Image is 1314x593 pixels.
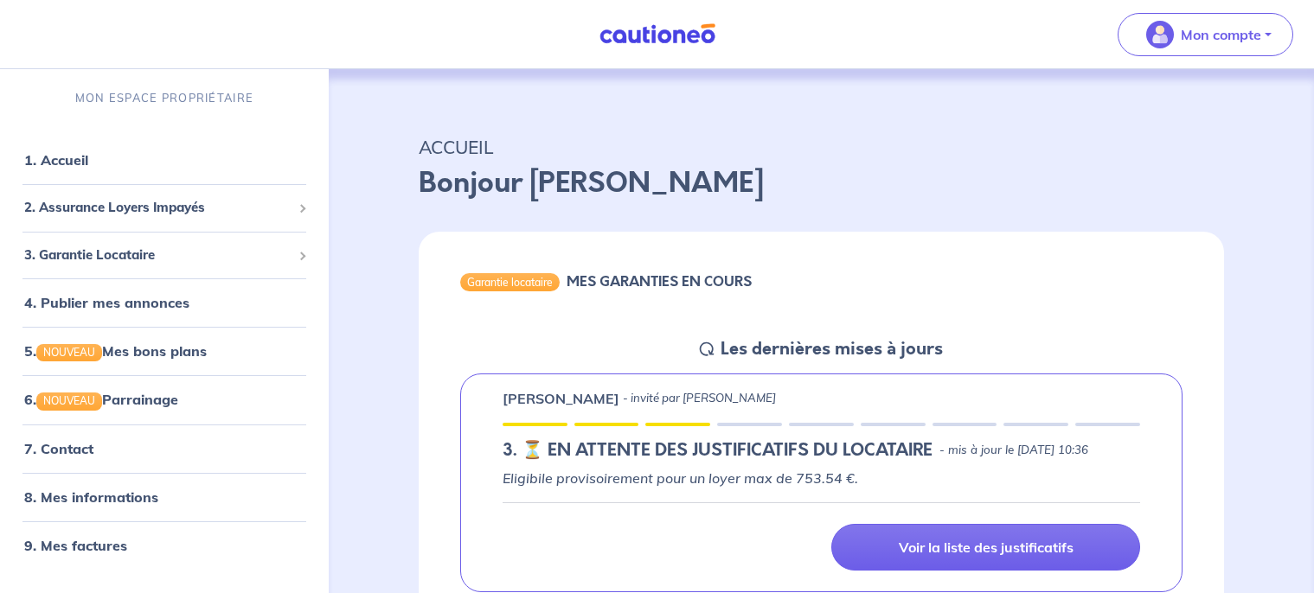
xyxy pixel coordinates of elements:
a: 7. Contact [24,440,93,457]
div: 5.NOUVEAUMes bons plans [7,334,322,368]
div: 8. Mes informations [7,480,322,514]
a: Voir la liste des justificatifs [831,524,1140,571]
a: 1. Accueil [24,151,88,169]
a: 5.NOUVEAUMes bons plans [24,342,207,360]
img: illu_account_valid_menu.svg [1146,21,1174,48]
p: ACCUEIL [419,131,1224,163]
a: 6.NOUVEAUParrainage [24,391,178,408]
div: 9. Mes factures [7,528,322,563]
div: Garantie locataire [460,273,560,290]
span: 2. Assurance Loyers Impayés [24,198,292,218]
div: 1. Accueil [7,143,322,177]
div: 3. Garantie Locataire [7,239,322,272]
div: 7. Contact [7,431,322,466]
div: 2. Assurance Loyers Impayés [7,191,322,225]
div: 6.NOUVEAUParrainage [7,382,322,417]
p: [PERSON_NAME] [503,388,619,409]
a: 9. Mes factures [24,537,127,554]
a: 4. Publier mes annonces [24,294,189,311]
em: Eligibile provisoirement pour un loyer max de 753.54 €. [503,469,858,487]
div: 4. Publier mes annonces [7,285,322,320]
h5: Les dernières mises à jours [721,339,943,360]
span: 3. Garantie Locataire [24,245,292,265]
h6: MES GARANTIES EN COURS [567,273,752,290]
a: 8. Mes informations [24,488,158,506]
h5: 3. ⏳️️ EN ATTENTE DES JUSTIFICATIFS DU LOCATAIRE [503,440,933,461]
p: Mon compte [1181,24,1261,45]
p: Voir la liste des justificatifs [899,539,1074,556]
p: - mis à jour le [DATE] 10:36 [939,442,1088,459]
p: - invité par [PERSON_NAME] [623,390,776,407]
button: illu_account_valid_menu.svgMon compte [1118,13,1293,56]
img: Cautioneo [593,23,722,45]
p: MON ESPACE PROPRIÉTAIRE [75,90,253,106]
div: state: RENTER-DOCUMENTS-IN-PROGRESS, Context: IN-LANDLORD,IN-LANDLORD-NO-CERTIFICATE [503,440,1140,461]
p: Bonjour [PERSON_NAME] [419,163,1224,204]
